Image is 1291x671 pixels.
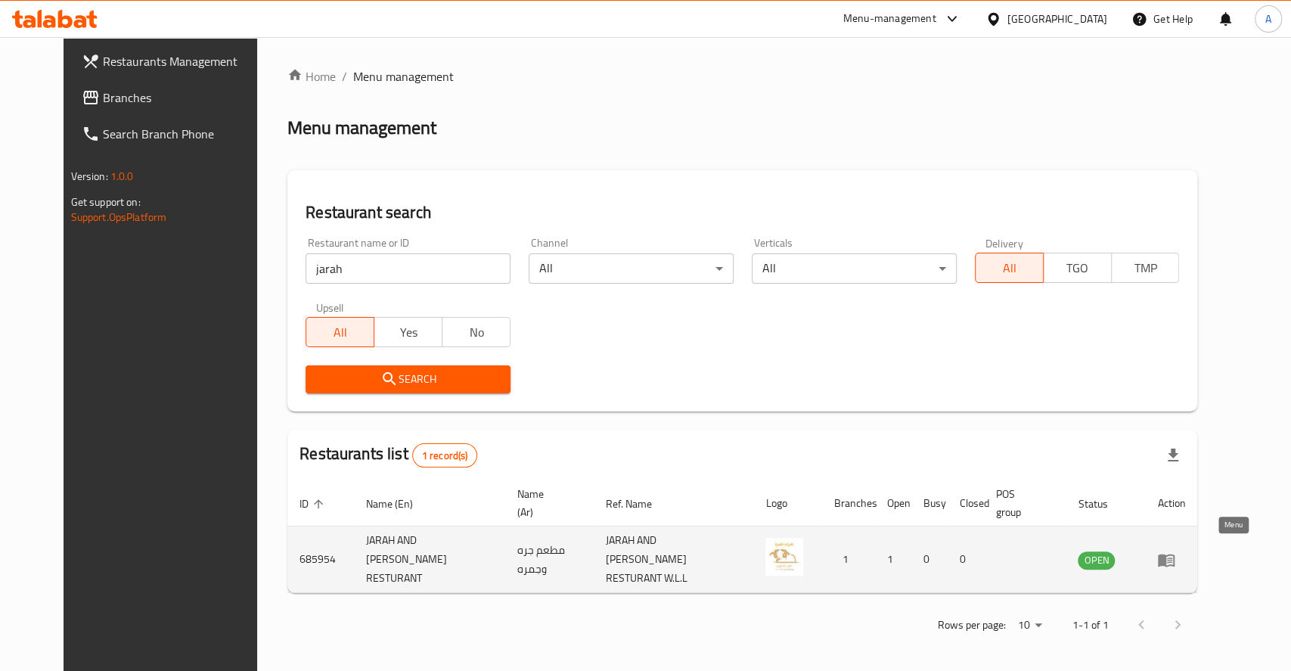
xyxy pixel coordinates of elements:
[505,527,594,593] td: مطعم جره وجمره
[1011,614,1047,637] div: Rows per page:
[299,495,328,513] span: ID
[70,79,279,116] a: Branches
[947,527,983,593] td: 0
[821,527,874,593] td: 1
[1078,495,1127,513] span: Status
[937,616,1005,635] p: Rows per page:
[947,480,983,527] th: Closed
[374,317,442,347] button: Yes
[753,480,821,527] th: Logo
[412,443,478,468] div: Total records count
[103,89,267,107] span: Branches
[1111,253,1180,283] button: TMP
[287,116,436,140] h2: Menu management
[1265,11,1271,27] span: A
[594,527,754,593] td: JARAH AND [PERSON_NAME] RESTURANT W.L.L
[306,317,374,347] button: All
[975,253,1044,283] button: All
[843,10,936,28] div: Menu-management
[287,480,1197,593] table: enhanced table
[442,317,511,347] button: No
[1007,11,1107,27] div: [GEOGRAPHIC_DATA]
[354,527,505,593] td: JARAH AND [PERSON_NAME] RESTURANT
[995,485,1047,521] span: POS group
[287,67,336,85] a: Home
[1050,257,1106,279] span: TGO
[353,67,454,85] span: Menu management
[752,253,957,284] div: All
[287,67,1197,85] nav: breadcrumb
[1118,257,1174,279] span: TMP
[606,495,672,513] span: Ref. Name
[71,207,167,227] a: Support.OpsPlatform
[985,238,1023,248] label: Delivery
[911,527,947,593] td: 0
[103,52,267,70] span: Restaurants Management
[70,116,279,152] a: Search Branch Phone
[110,166,134,186] span: 1.0.0
[306,365,511,393] button: Search
[316,302,344,312] label: Upsell
[70,43,279,79] a: Restaurants Management
[982,257,1038,279] span: All
[318,370,498,389] span: Search
[380,322,436,343] span: Yes
[71,166,108,186] span: Version:
[1043,253,1112,283] button: TGO
[366,495,433,513] span: Name (En)
[299,443,477,468] h2: Restaurants list
[306,201,1179,224] h2: Restaurant search
[1072,616,1108,635] p: 1-1 of 1
[312,322,368,343] span: All
[765,538,803,576] img: JARAH AND JAMRAH RESTURANT
[529,253,734,284] div: All
[103,125,267,143] span: Search Branch Phone
[1155,437,1191,474] div: Export file
[448,322,504,343] span: No
[287,527,354,593] td: 685954
[413,449,477,463] span: 1 record(s)
[874,480,911,527] th: Open
[911,480,947,527] th: Busy
[1145,480,1197,527] th: Action
[517,485,576,521] span: Name (Ar)
[306,253,511,284] input: Search for restaurant name or ID..
[71,192,141,212] span: Get support on:
[1078,551,1115,569] span: OPEN
[342,67,347,85] li: /
[821,480,874,527] th: Branches
[874,527,911,593] td: 1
